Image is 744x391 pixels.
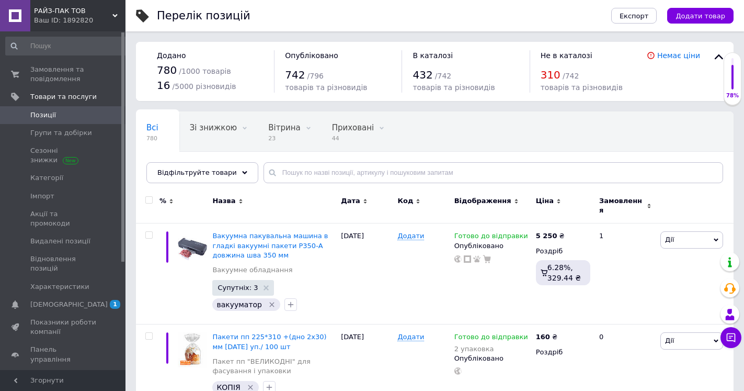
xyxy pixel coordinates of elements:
[157,169,237,176] span: Відфільтруйте товари
[212,232,328,259] a: Вакуумна пакувальна машина в гладкі вакуумні пакети Р350-А довжина шва 350 мм
[268,123,300,132] span: Вітрина
[30,173,63,183] span: Категорії
[536,232,557,240] b: 5 250
[146,163,201,172] span: Опубліковані
[724,92,741,99] div: 78%
[159,196,166,206] span: %
[216,300,262,309] span: вакууматор
[30,192,54,201] span: Імпорт
[178,231,207,261] img: Уценка Вакууматор Р350-А длина шва 350 мм для гладких пакетов
[157,64,177,76] span: 780
[264,162,723,183] input: Пошук по назві позиції, артикулу і пошуковим запитам
[667,8,734,24] button: Додати товар
[657,51,700,60] a: Немає ціни
[541,69,560,81] span: 310
[536,247,590,256] div: Роздріб
[285,69,305,81] span: 742
[454,333,528,344] span: Готово до відправки
[30,128,92,138] span: Групи та добірки
[268,135,300,142] span: 23
[720,327,741,348] button: Чат з покупцем
[212,357,336,376] a: Пакет пп "ВЕЛИКОДНІ" для фасування і упаковки
[593,224,658,325] div: 1
[536,332,557,342] div: ₴
[268,300,276,309] svg: Видалити мітку
[536,231,565,241] div: ₴
[665,236,674,243] span: Дії
[157,51,186,60] span: Додано
[30,110,56,120] span: Позиції
[536,196,554,206] span: Ціна
[413,83,495,92] span: товарів та різновидів
[332,135,374,142] span: 44
[30,318,97,337] span: Показники роботи компанії
[338,224,395,325] div: [DATE]
[30,209,97,228] span: Акції та промокоди
[157,79,170,92] span: 16
[34,6,112,16] span: РАЙЗ-ПАК ТОВ
[34,16,125,25] div: Ваш ID: 1892820
[599,196,644,215] span: Замовлення
[285,83,367,92] span: товарів та різновидів
[454,196,511,206] span: Відображення
[307,72,324,80] span: / 796
[541,83,623,92] span: товарів та різновидів
[611,8,657,24] button: Експорт
[212,333,326,350] a: Пакети пп 225*310 +(дно 2х30) мм [DATE] уп./ 100 шт
[454,354,531,363] div: Опубліковано
[212,265,292,275] a: Вакуумне обладнання
[110,300,120,309] span: 1
[413,69,432,81] span: 432
[341,196,360,206] span: Дата
[173,82,236,91] span: / 5000 різновидів
[454,345,528,353] div: 2 упаковка
[218,284,258,291] span: Супутніх: 3
[157,10,250,21] div: Перелік позицій
[397,232,424,240] span: Додати
[454,232,528,243] span: Готово до відправки
[30,300,108,309] span: [DEMOGRAPHIC_DATA]
[30,254,97,273] span: Відновлення позицій
[285,51,338,60] span: Опубліковано
[665,337,674,344] span: Дії
[676,12,725,20] span: Додати товар
[30,237,90,246] span: Видалені позиції
[397,196,413,206] span: Код
[536,348,590,357] div: Роздріб
[5,37,129,55] input: Пошук
[179,67,231,75] span: / 1000 товарів
[541,51,592,60] span: Не в каталозі
[413,51,453,60] span: В каталозі
[30,65,97,84] span: Замовлення та повідомлення
[620,12,649,20] span: Експорт
[547,263,581,282] span: 6.28%, 329.44 ₴
[454,241,531,251] div: Опубліковано
[146,135,158,142] span: 780
[30,146,97,165] span: Сезонні знижки
[178,332,207,367] img: Пакети пп 225*310 + (дно 2х30) мм ПАСХА уп./ 100 шт.
[30,282,89,292] span: Характеристики
[212,196,235,206] span: Назва
[536,333,550,341] b: 160
[563,72,579,80] span: / 742
[190,123,237,132] span: Зі знижкою
[397,333,424,341] span: Додати
[332,123,374,132] span: Приховані
[30,345,97,364] span: Панель управління
[435,72,451,80] span: / 742
[146,123,158,132] span: Всі
[30,92,97,102] span: Товари та послуги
